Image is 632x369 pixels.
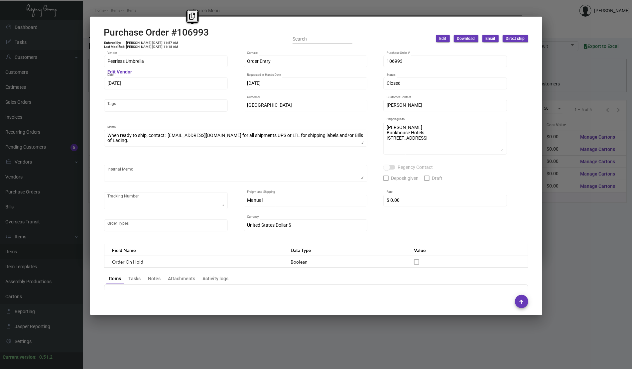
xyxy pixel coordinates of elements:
span: Boolean [291,259,308,265]
td: Entered By: [104,41,126,45]
span: Closed [387,80,401,86]
span: Email [486,36,495,42]
td: [PERSON_NAME] [DATE] 11:57 AM [126,41,179,45]
span: Edit [440,36,446,42]
mat-hint: Edit Vendor [107,69,132,75]
div: 0.51.2 [39,354,53,361]
th: Field Name [104,244,284,256]
span: Regency Contact [398,163,433,171]
td: Last Modified: [104,45,126,49]
div: Activity logs [202,275,228,282]
div: Attachments [168,275,195,282]
div: Items [109,275,121,282]
span: Draft [432,174,443,182]
button: Direct ship [503,35,528,42]
span: Deposit given [391,174,419,182]
span: Manual [247,197,263,203]
i: Copy [190,13,195,20]
span: Direct ship [506,36,525,42]
h2: Purchase Order #106993 [104,27,209,38]
div: Current version: [3,354,37,361]
button: Edit [436,35,450,42]
div: Tasks [128,275,141,282]
div: Notes [148,275,161,282]
button: Download [454,35,478,42]
th: Data Type [284,244,407,256]
span: Order On Hold [112,259,144,265]
button: Email [482,35,499,42]
td: [PERSON_NAME] [DATE] 11:18 AM [126,45,179,49]
span: Download [457,36,475,42]
th: Value [407,244,528,256]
